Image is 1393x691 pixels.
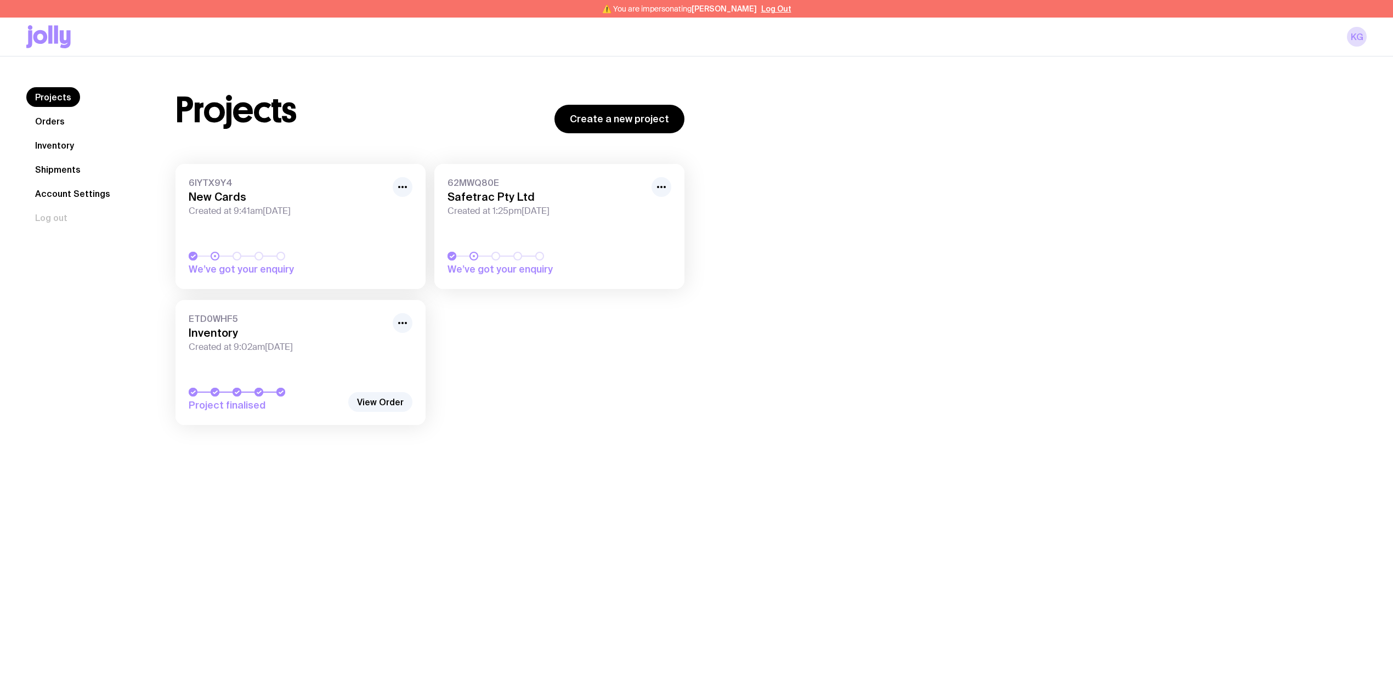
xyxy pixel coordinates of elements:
[175,164,426,289] a: 6IYTX9Y4New CardsCreated at 9:41am[DATE]We’ve got your enquiry
[189,399,342,412] span: Project finalised
[448,206,645,217] span: Created at 1:25pm[DATE]
[189,313,386,324] span: ETD0WHF5
[189,263,342,276] span: We’ve got your enquiry
[1347,27,1367,47] a: KG
[175,300,426,425] a: ETD0WHF5InventoryCreated at 9:02am[DATE]Project finalised
[448,263,601,276] span: We’ve got your enquiry
[448,190,645,203] h3: Safetrac Pty Ltd
[26,208,76,228] button: Log out
[26,87,80,107] a: Projects
[602,4,757,13] span: ⚠️ You are impersonating
[692,4,757,13] span: [PERSON_NAME]
[189,326,386,339] h3: Inventory
[189,342,386,353] span: Created at 9:02am[DATE]
[189,190,386,203] h3: New Cards
[26,135,83,155] a: Inventory
[348,392,412,412] a: View Order
[26,160,89,179] a: Shipments
[175,93,297,128] h1: Projects
[26,184,119,203] a: Account Settings
[761,4,791,13] button: Log Out
[554,105,684,133] a: Create a new project
[189,206,386,217] span: Created at 9:41am[DATE]
[448,177,645,188] span: 62MWQ80E
[26,111,73,131] a: Orders
[434,164,684,289] a: 62MWQ80ESafetrac Pty LtdCreated at 1:25pm[DATE]We’ve got your enquiry
[189,177,386,188] span: 6IYTX9Y4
